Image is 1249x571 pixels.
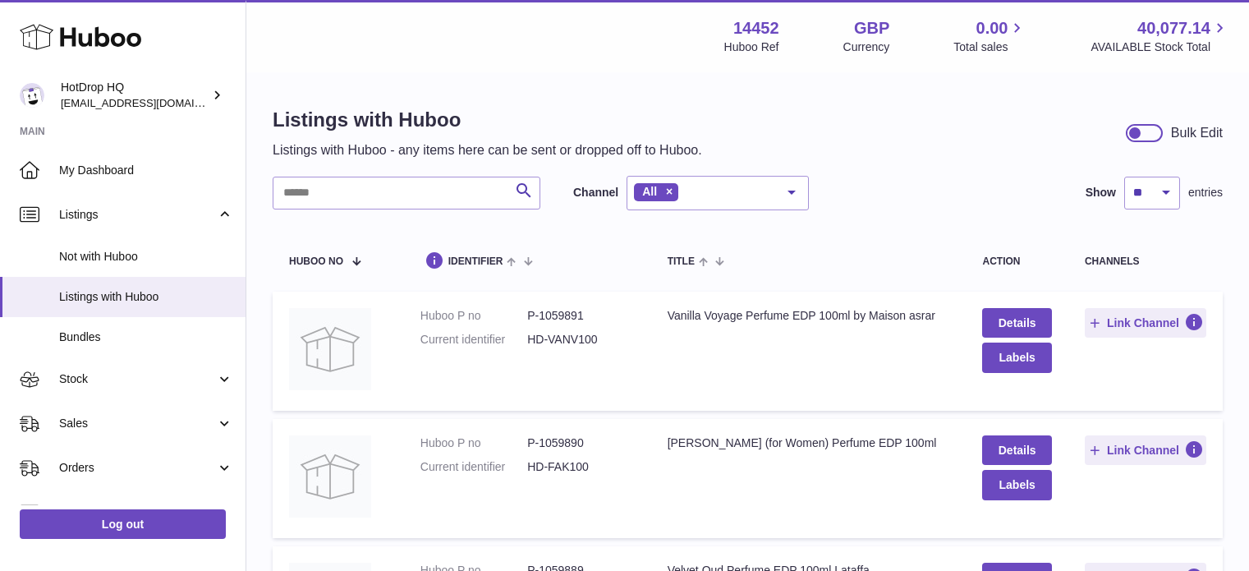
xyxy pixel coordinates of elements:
[1091,39,1229,55] span: AVAILABLE Stock Total
[843,39,890,55] div: Currency
[61,80,209,111] div: HotDrop HQ
[1091,17,1229,55] a: 40,077.14 AVAILABLE Stock Total
[273,107,702,133] h1: Listings with Huboo
[59,207,216,223] span: Listings
[953,39,1026,55] span: Total sales
[982,308,1051,338] a: Details
[982,256,1051,267] div: action
[527,459,634,475] dd: HD-FAK100
[733,17,779,39] strong: 14452
[420,459,527,475] dt: Current identifier
[642,185,657,198] span: All
[20,509,226,539] a: Log out
[976,17,1008,39] span: 0.00
[1107,315,1179,330] span: Link Channel
[420,308,527,324] dt: Huboo P no
[59,504,233,520] span: Usage
[20,83,44,108] img: internalAdmin-14452@internal.huboo.com
[1137,17,1210,39] span: 40,077.14
[668,256,695,267] span: title
[982,343,1051,372] button: Labels
[59,329,233,345] span: Bundles
[289,435,371,518] img: Fakhar Lataffa (for Women) Perfume EDP 100ml
[1085,308,1206,338] button: Link Channel
[1107,443,1179,458] span: Link Channel
[289,308,371,390] img: Vanilla Voyage Perfume EDP 100ml by Maison asrar
[573,185,618,200] label: Channel
[61,96,241,109] span: [EMAIL_ADDRESS][DOMAIN_NAME]
[289,256,343,267] span: Huboo no
[982,435,1051,465] a: Details
[982,470,1051,500] button: Labels
[59,371,216,387] span: Stock
[1086,185,1116,200] label: Show
[1188,185,1223,200] span: entries
[59,163,233,178] span: My Dashboard
[59,460,216,476] span: Orders
[420,332,527,348] dt: Current identifier
[724,39,779,55] div: Huboo Ref
[527,308,634,324] dd: P-1059891
[668,308,950,324] div: Vanilla Voyage Perfume EDP 100ml by Maison asrar
[1085,256,1206,267] div: channels
[448,256,503,267] span: identifier
[59,416,216,431] span: Sales
[668,435,950,451] div: [PERSON_NAME] (for Women) Perfume EDP 100ml
[953,17,1026,55] a: 0.00 Total sales
[273,141,702,159] p: Listings with Huboo - any items here can be sent or dropped off to Huboo.
[1171,124,1223,142] div: Bulk Edit
[1085,435,1206,465] button: Link Channel
[527,435,634,451] dd: P-1059890
[59,289,233,305] span: Listings with Huboo
[527,332,634,348] dd: HD-VANV100
[854,17,889,39] strong: GBP
[59,249,233,265] span: Not with Huboo
[420,435,527,451] dt: Huboo P no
